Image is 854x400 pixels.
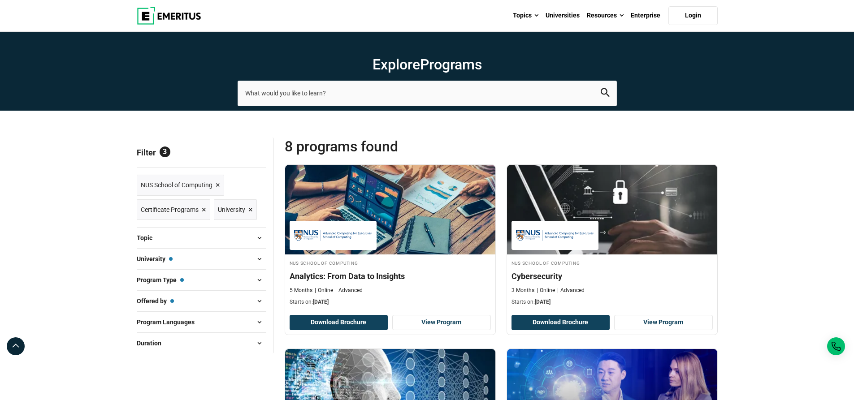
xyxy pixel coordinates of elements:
a: University × [214,199,257,220]
a: Cybersecurity Course by NUS School of Computing - September 30, 2025 NUS School of Computing NUS ... [507,165,717,311]
p: Online [315,287,333,294]
img: NUS School of Computing [516,225,594,245]
p: 5 Months [290,287,312,294]
span: NUS School of Computing [141,180,212,190]
button: Offered by [137,294,266,308]
h1: Explore [238,56,617,73]
button: Duration [137,336,266,350]
span: Program Type [137,275,184,285]
img: NUS School of Computing [294,225,372,245]
a: search [601,90,610,99]
h4: Analytics: From Data to Insights [290,271,491,282]
button: Program Type [137,273,266,287]
a: Certificate Programs × [137,199,210,220]
span: × [216,179,220,192]
span: Offered by [137,296,174,306]
h4: NUS School of Computing [290,259,491,267]
span: × [202,203,206,216]
a: View Program [392,315,491,330]
span: University [218,205,245,215]
button: Program Languages [137,315,266,329]
span: Topic [137,233,160,243]
p: Online [537,287,555,294]
button: Download Brochure [290,315,388,330]
span: 8 Programs found [285,138,501,155]
p: Advanced [557,287,585,294]
p: Advanced [335,287,363,294]
a: View Program [614,315,713,330]
span: [DATE] [313,299,329,305]
span: Duration [137,338,169,348]
span: × [248,203,253,216]
button: search [601,88,610,99]
button: Download Brochure [512,315,610,330]
span: Certificate Programs [141,205,199,215]
input: search-page [238,81,617,106]
button: Topic [137,231,266,245]
a: Business Analytics Course by NUS School of Computing - September 30, 2025 NUS School of Computing... [285,165,495,311]
h4: NUS School of Computing [512,259,713,267]
p: Starts on: [512,298,713,306]
a: NUS School of Computing × [137,175,224,196]
a: Reset all [238,148,266,159]
h4: Cybersecurity [512,271,713,282]
p: 3 Months [512,287,534,294]
button: University [137,252,266,266]
p: Starts on: [290,298,491,306]
img: Cybersecurity | Online Cybersecurity Course [507,165,717,254]
img: Analytics: From Data to Insights | Online Business Analytics Course [285,165,495,254]
a: Login [668,6,718,25]
span: [DATE] [535,299,551,305]
span: 3 [160,146,170,157]
span: Program Languages [137,317,202,327]
p: Filter [137,138,266,167]
span: University [137,254,173,264]
span: Programs [420,56,482,73]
